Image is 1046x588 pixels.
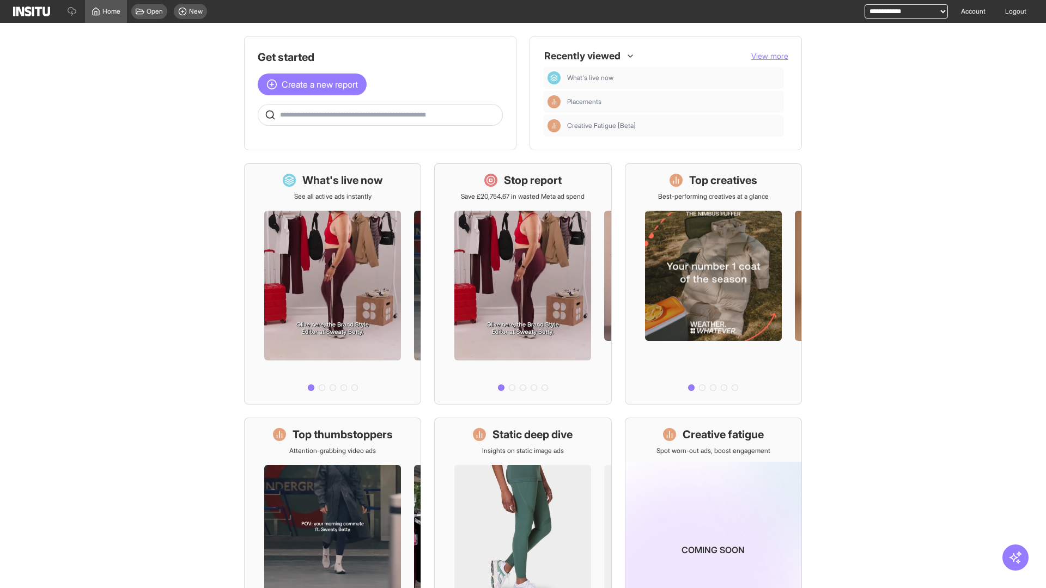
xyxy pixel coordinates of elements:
div: Insights [548,95,561,108]
p: Best-performing creatives at a glance [658,192,769,201]
span: View more [751,51,788,60]
h1: Get started [258,50,503,65]
h1: Top thumbstoppers [293,427,393,442]
h1: Stop report [504,173,562,188]
span: Placements [567,97,780,106]
a: What's live nowSee all active ads instantly [244,163,421,405]
span: What's live now [567,73,780,82]
p: Attention-grabbing video ads [289,446,376,455]
h1: Static deep dive [492,427,573,442]
span: New [189,7,203,16]
span: Home [102,7,120,16]
h1: Top creatives [689,173,757,188]
button: Create a new report [258,73,367,95]
img: Logo [13,7,50,16]
span: Placements [567,97,601,106]
p: Insights on static image ads [482,446,564,455]
span: Create a new report [282,78,358,91]
span: Creative Fatigue [Beta] [567,121,780,130]
div: Dashboard [548,71,561,84]
span: Open [147,7,163,16]
h1: What's live now [302,173,383,188]
p: See all active ads instantly [294,192,372,201]
div: Insights [548,119,561,132]
p: Save £20,754.67 in wasted Meta ad spend [461,192,585,201]
a: Stop reportSave £20,754.67 in wasted Meta ad spend [434,163,611,405]
button: View more [751,51,788,62]
a: Top creativesBest-performing creatives at a glance [625,163,802,405]
span: What's live now [567,73,613,82]
span: Creative Fatigue [Beta] [567,121,636,130]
